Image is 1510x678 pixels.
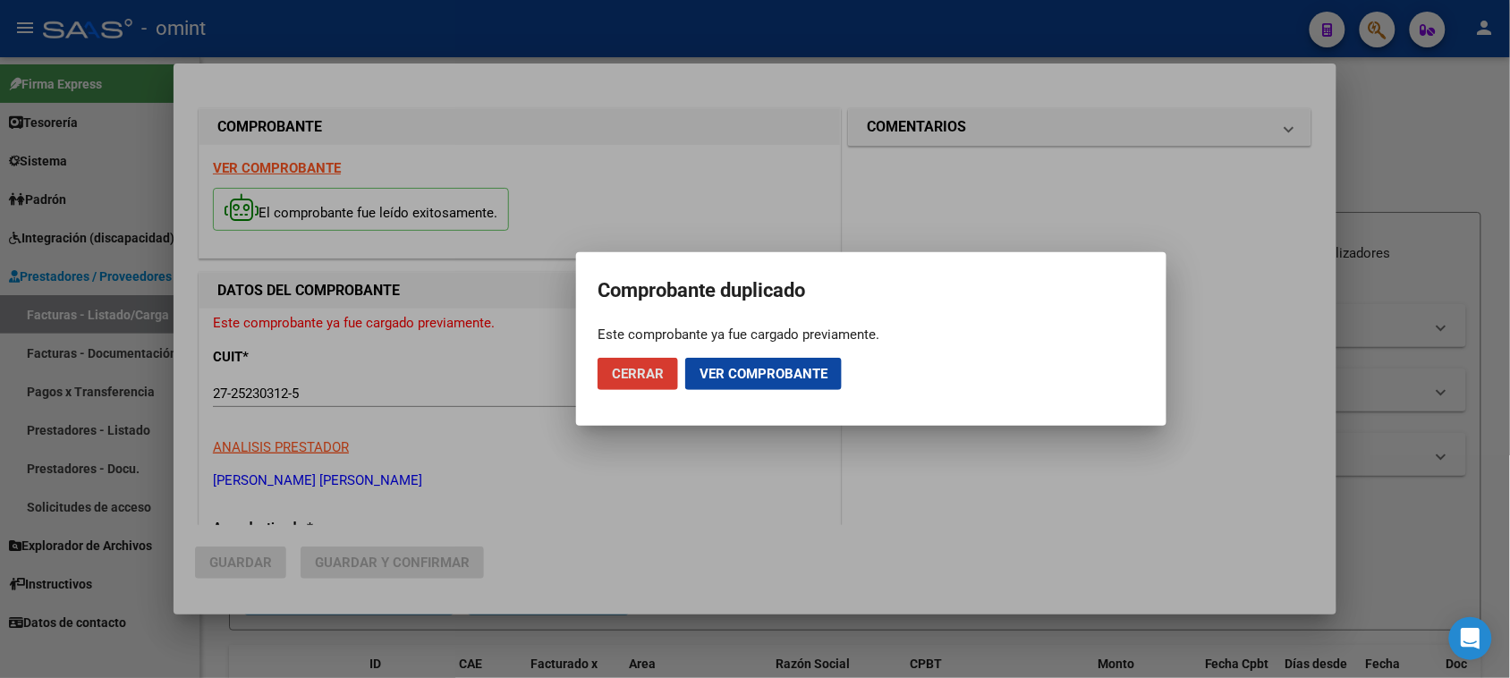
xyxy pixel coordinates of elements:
[1449,617,1492,660] div: Open Intercom Messenger
[612,366,664,382] span: Cerrar
[598,326,1145,343] div: Este comprobante ya fue cargado previamente.
[598,358,678,390] button: Cerrar
[700,366,827,382] span: Ver comprobante
[598,274,1145,308] h2: Comprobante duplicado
[685,358,842,390] button: Ver comprobante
